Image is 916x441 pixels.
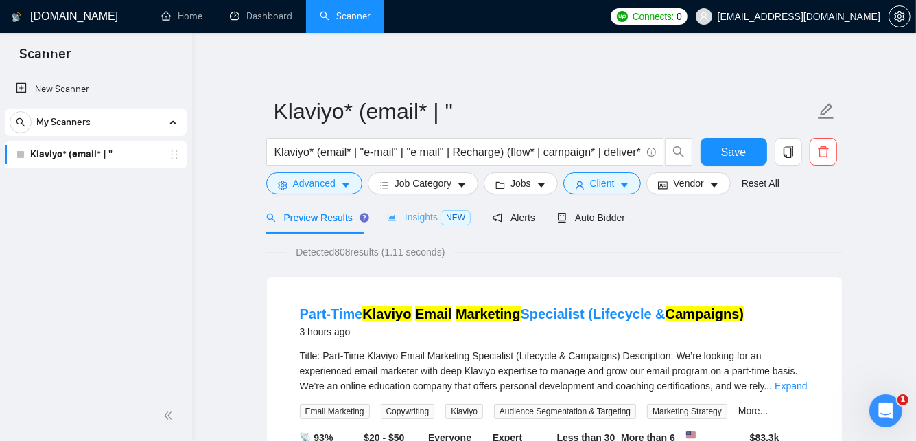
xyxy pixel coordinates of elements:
[16,76,176,103] a: New Scanner
[457,180,467,190] span: caret-down
[484,172,558,194] button: folderJobscaret-down
[415,306,451,321] mark: Email
[775,381,807,392] a: Expand
[36,109,91,136] span: My Scanners
[510,176,531,191] span: Jobs
[563,172,642,194] button: userClientcaret-down
[300,348,809,394] div: Title: Part‑Time Klaviyo Email Marketing Specialist (Lifecycle & Campaigns) Description: We’re lo...
[341,180,351,190] span: caret-down
[575,180,585,190] span: user
[666,306,744,321] mark: Campaigns)
[775,138,802,166] button: copy
[889,5,911,27] button: setting
[889,11,910,22] span: setting
[633,9,674,24] span: Connects:
[5,76,187,103] li: New Scanner
[320,10,371,22] a: searchScanner
[230,10,292,22] a: dashboardDashboard
[647,404,727,419] span: Marketing Strategy
[10,111,32,133] button: search
[889,11,911,22] a: setting
[358,212,371,224] div: Tooltip anchor
[493,213,502,223] span: notification
[387,212,471,223] span: Insights
[869,394,902,427] iframe: Intercom live chat
[266,212,365,223] span: Preview Results
[709,180,719,190] span: caret-down
[493,212,535,223] span: Alerts
[721,144,746,161] span: Save
[738,405,768,416] a: More...
[286,245,454,260] span: Detected 808 results (1.11 seconds)
[379,180,389,190] span: bars
[274,144,641,161] input: Search Freelance Jobs...
[620,180,629,190] span: caret-down
[5,109,187,168] li: My Scanners
[300,404,370,419] span: Email Marketing
[810,146,836,158] span: delete
[395,176,451,191] span: Job Category
[300,324,744,340] div: 3 hours ago
[494,404,636,419] span: Audience Segmentation & Targeting
[775,146,801,158] span: copy
[163,409,177,422] span: double-left
[810,138,837,166] button: delete
[441,210,471,225] span: NEW
[590,176,615,191] span: Client
[658,180,668,190] span: idcard
[300,350,798,392] span: Title: Part‑Time Klaviyo Email Marketing Specialist (Lifecycle & Campaigns) Description: We’re lo...
[686,430,696,440] img: 🇺🇸
[647,148,656,157] span: info-circle
[673,176,703,191] span: Vendor
[665,138,692,166] button: search
[12,6,21,28] img: logo
[266,172,362,194] button: settingAdvancedcaret-down
[495,180,505,190] span: folder
[699,12,709,21] span: user
[897,394,908,405] span: 1
[381,404,435,419] span: Copywriting
[646,172,730,194] button: idcardVendorcaret-down
[764,381,773,392] span: ...
[161,10,202,22] a: homeHome
[537,180,546,190] span: caret-down
[742,176,779,191] a: Reset All
[617,11,628,22] img: upwork-logo.png
[557,212,625,223] span: Auto Bidder
[266,213,276,223] span: search
[169,149,180,160] span: holder
[274,94,814,128] input: Scanner name...
[30,141,161,168] a: Klaviyo* (email* | "
[278,180,287,190] span: setting
[300,306,744,321] a: Part‑TimeKlaviyo Email MarketingSpecialist (Lifecycle &Campaigns)
[293,176,336,191] span: Advanced
[456,306,520,321] mark: Marketing
[387,212,397,222] span: area-chart
[445,404,483,419] span: Klaviyo
[368,172,478,194] button: barsJob Categorycaret-down
[701,138,767,166] button: Save
[666,146,692,158] span: search
[10,117,31,127] span: search
[677,9,682,24] span: 0
[362,306,411,321] mark: Klaviyo
[8,44,82,73] span: Scanner
[557,213,567,223] span: robot
[817,102,835,120] span: edit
